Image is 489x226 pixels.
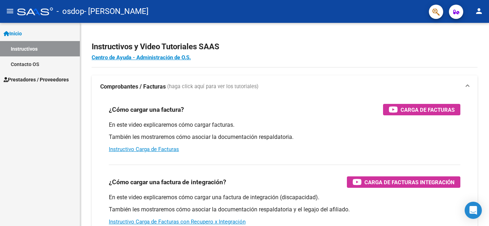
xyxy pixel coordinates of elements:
span: Prestadores / Proveedores [4,76,69,84]
span: - [PERSON_NAME] [84,4,149,19]
mat-icon: menu [6,7,14,15]
p: En este video explicaremos cómo cargar facturas. [109,121,460,129]
span: Carga de Facturas [401,105,455,114]
h2: Instructivos y Video Tutoriales SAAS [92,40,478,54]
h3: ¿Cómo cargar una factura? [109,105,184,115]
p: En este video explicaremos cómo cargar una factura de integración (discapacidad). [109,194,460,201]
mat-expansion-panel-header: Comprobantes / Facturas (haga click aquí para ver los tutoriales) [92,75,478,98]
p: También les mostraremos cómo asociar la documentación respaldatoria. [109,133,460,141]
a: Instructivo Carga de Facturas con Recupero x Integración [109,219,246,225]
h3: ¿Cómo cargar una factura de integración? [109,177,226,187]
strong: Comprobantes / Facturas [100,83,166,91]
div: Open Intercom Messenger [465,202,482,219]
a: Instructivo Carga de Facturas [109,146,179,152]
span: - osdop [57,4,84,19]
button: Carga de Facturas Integración [347,176,460,188]
mat-icon: person [475,7,483,15]
a: Centro de Ayuda - Administración de O.S. [92,54,191,61]
span: Carga de Facturas Integración [364,178,455,187]
button: Carga de Facturas [383,104,460,115]
span: (haga click aquí para ver los tutoriales) [167,83,258,91]
p: También les mostraremos cómo asociar la documentación respaldatoria y el legajo del afiliado. [109,206,460,214]
span: Inicio [4,30,22,37]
